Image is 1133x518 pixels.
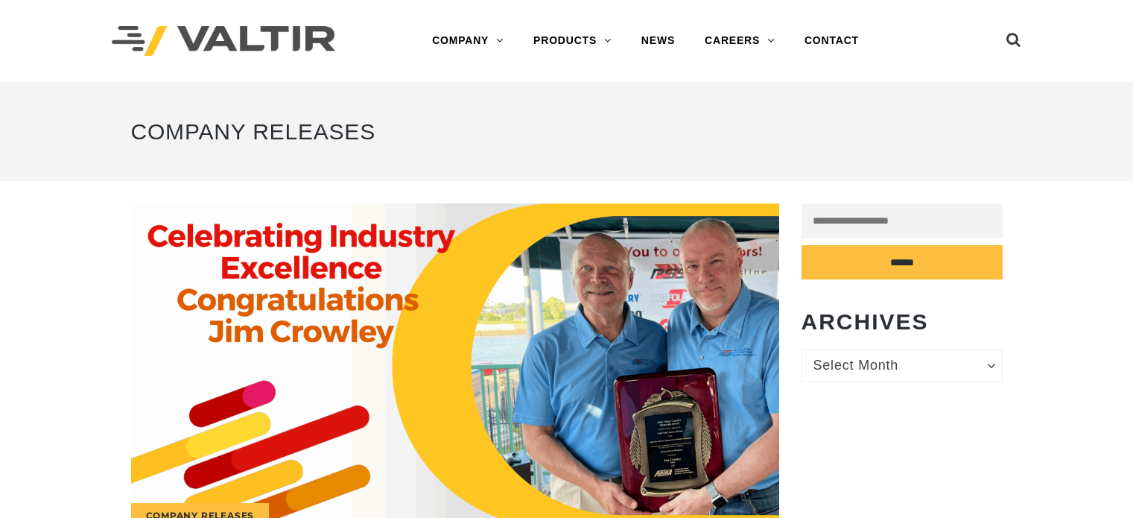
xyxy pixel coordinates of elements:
span: Select Month [813,356,975,375]
span: Company Releases [131,119,375,144]
a: Select Month [802,349,1003,382]
a: NEWS [626,26,690,56]
a: CONTACT [790,26,874,56]
a: CAREERS [690,26,790,56]
img: Valtir [112,26,335,57]
a: COMPANY [417,26,518,56]
h2: Archives [802,309,1003,334]
a: PRODUCTS [518,26,626,56]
